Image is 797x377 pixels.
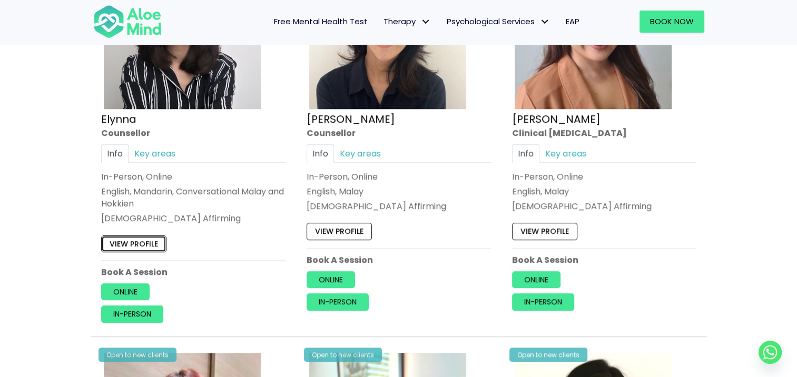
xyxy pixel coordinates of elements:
[512,223,577,240] a: View profile
[334,144,387,163] a: Key areas
[129,144,181,163] a: Key areas
[307,200,491,212] div: [DEMOGRAPHIC_DATA] Affirming
[307,171,491,183] div: In-Person, Online
[512,171,696,183] div: In-Person, Online
[101,235,166,252] a: View profile
[101,171,286,183] div: In-Person, Online
[93,4,162,39] img: Aloe mind Logo
[101,126,286,138] div: Counsellor
[558,11,587,33] a: EAP
[539,144,592,163] a: Key areas
[650,16,694,27] span: Book Now
[376,11,439,33] a: TherapyTherapy: submenu
[101,144,129,163] a: Info
[101,185,286,210] p: English, Mandarin, Conversational Malay and Hokkien
[101,212,286,224] div: [DEMOGRAPHIC_DATA] Affirming
[307,126,491,138] div: Counsellor
[512,111,601,126] a: [PERSON_NAME]
[512,293,574,310] a: In-person
[307,293,369,310] a: In-person
[383,16,431,27] span: Therapy
[439,11,558,33] a: Psychological ServicesPsychological Services: submenu
[509,348,587,362] div: Open to new clients
[639,11,704,33] a: Book Now
[512,144,539,163] a: Info
[304,348,382,362] div: Open to new clients
[307,223,372,240] a: View profile
[99,348,176,362] div: Open to new clients
[512,200,696,212] div: [DEMOGRAPHIC_DATA] Affirming
[512,185,696,197] p: English, Malay
[447,16,550,27] span: Psychological Services
[101,266,286,278] p: Book A Session
[274,16,368,27] span: Free Mental Health Test
[307,185,491,197] p: English, Malay
[101,111,136,126] a: Elynna
[307,111,395,126] a: [PERSON_NAME]
[418,14,434,29] span: Therapy: submenu
[266,11,376,33] a: Free Mental Health Test
[512,271,560,288] a: Online
[512,254,696,266] p: Book A Session
[307,271,355,288] a: Online
[307,144,334,163] a: Info
[101,283,150,300] a: Online
[566,16,579,27] span: EAP
[101,305,163,322] a: In-person
[537,14,553,29] span: Psychological Services: submenu
[512,126,696,138] div: Clinical [MEDICAL_DATA]
[307,254,491,266] p: Book A Session
[175,11,587,33] nav: Menu
[759,341,782,364] a: Whatsapp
